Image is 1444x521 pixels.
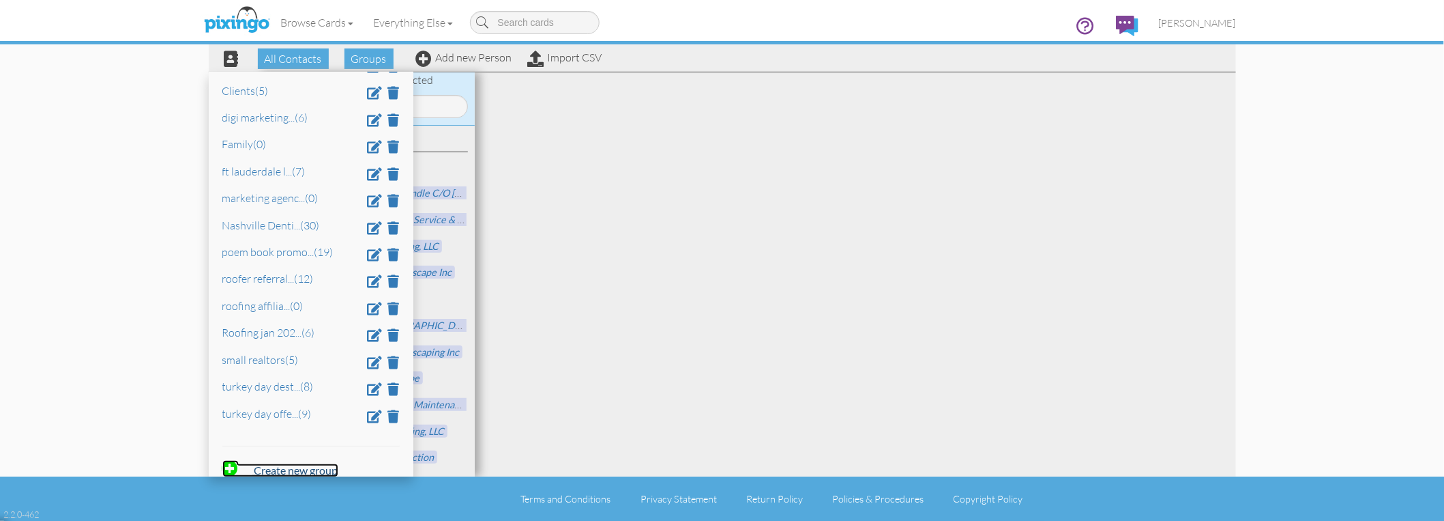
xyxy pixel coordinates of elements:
span: ... [299,192,306,206]
a: Roofing jan 202...(6) [222,326,315,340]
a: Terms and Conditions [521,493,611,505]
a: roofing affilia...(0) [222,299,304,313]
span: [PERSON_NAME]'s Bundle c/o [PERSON_NAME] [311,186,531,199]
strong: Create new group [254,464,338,477]
span: [PERSON_NAME] Roofing, LLC [311,425,447,438]
span: ... [289,111,295,124]
span: ... [308,246,314,259]
a: Privacy Statement [640,493,717,505]
div: 2.2.0-462 [3,508,39,520]
span: Family Tree & Landscape [311,371,423,384]
a: Copyright Policy [953,493,1022,505]
span: Tree Sharks Landscaping, LLC [311,240,442,253]
a: poem book promo...(19) [222,246,334,259]
img: comments.svg [1116,16,1138,36]
span: All Contacts [258,48,329,69]
a: Nashville Denti...(30) [222,219,320,232]
a: Everything Else [364,5,463,40]
a: [PERSON_NAME] [1149,5,1246,40]
span: [PERSON_NAME] Landscape Inc [311,266,455,279]
a: turkey day dest...(8) [222,380,314,394]
a: digi marketing...(6) [222,111,308,124]
a: Clients(5) [222,84,269,98]
span: [PERSON_NAME] Landscaping Inc [311,346,462,358]
a: Family(0) [222,138,267,152]
span: ... [293,407,299,421]
span: ... [286,165,293,178]
span: ... [289,272,295,286]
a: Browse Cards [271,5,364,40]
a: ft lauderdale l...(7) [222,165,306,178]
a: Policies & Procedures [832,493,924,505]
a: turkey day offe...(9) [222,407,312,421]
span: ... [284,299,291,313]
span: Groups [344,48,394,69]
span: ... [295,219,301,232]
a: marketing agenc...(0) [222,192,319,206]
a: Create new group [222,464,338,477]
a: small realtors(5) [222,353,299,367]
a: Add new Person [416,51,512,64]
span: SRC Roofing & Construction [311,451,437,464]
input: Search cards [470,11,600,34]
a: Import CSV [528,51,602,64]
a: Return Policy [746,493,803,505]
span: [PERSON_NAME] [1159,17,1236,29]
span: ... [296,326,302,340]
img: pixingo logo [201,3,273,38]
a: roofer referral...(12) [222,272,314,286]
span: ... [295,380,301,394]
